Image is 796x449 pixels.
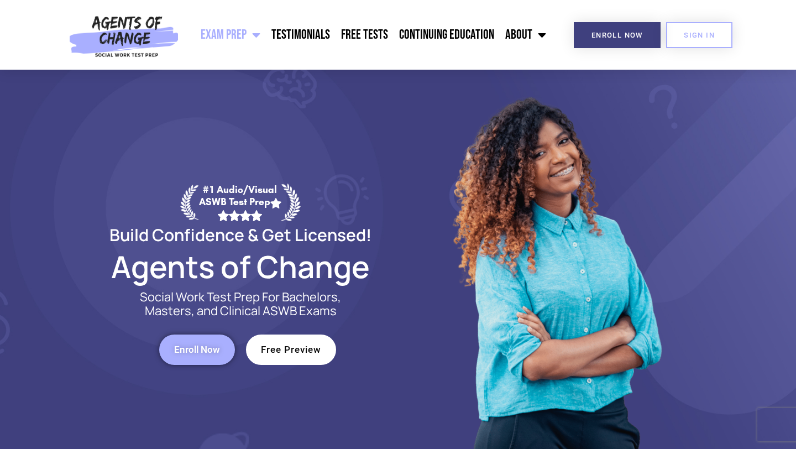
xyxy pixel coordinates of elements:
nav: Menu [184,21,552,49]
span: Enroll Now [591,32,643,39]
p: Social Work Test Prep For Bachelors, Masters, and Clinical ASWB Exams [127,290,354,318]
span: Enroll Now [174,345,220,354]
a: Free Preview [246,335,336,365]
a: Continuing Education [394,21,500,49]
a: Free Tests [336,21,394,49]
span: SIGN IN [684,32,715,39]
a: Enroll Now [574,22,661,48]
a: Exam Prep [195,21,266,49]
a: Enroll Now [159,335,235,365]
a: About [500,21,552,49]
h2: Build Confidence & Get Licensed! [83,227,398,243]
a: Testimonials [266,21,336,49]
span: Free Preview [261,345,321,354]
h2: Agents of Change [83,254,398,279]
div: #1 Audio/Visual ASWB Test Prep [198,184,281,221]
a: SIGN IN [666,22,732,48]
